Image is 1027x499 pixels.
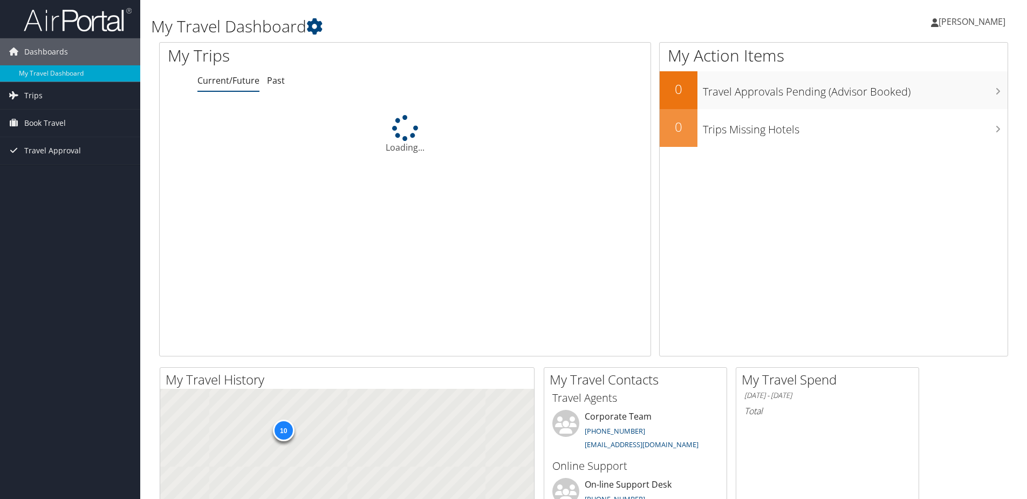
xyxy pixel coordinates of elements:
[744,405,910,417] h6: Total
[160,115,651,154] div: Loading...
[151,15,728,38] h1: My Travel Dashboard
[939,16,1005,28] span: [PERSON_NAME]
[742,370,919,389] h2: My Travel Spend
[550,370,727,389] h2: My Travel Contacts
[272,420,294,441] div: 10
[660,71,1008,109] a: 0Travel Approvals Pending (Advisor Booked)
[703,117,1008,137] h3: Trips Missing Hotels
[660,80,697,98] h2: 0
[703,79,1008,99] h3: Travel Approvals Pending (Advisor Booked)
[24,82,43,109] span: Trips
[660,44,1008,67] h1: My Action Items
[660,118,697,136] h2: 0
[552,390,718,406] h3: Travel Agents
[24,137,81,164] span: Travel Approval
[24,7,132,32] img: airportal-logo.png
[744,390,910,401] h6: [DATE] - [DATE]
[267,75,285,86] a: Past
[552,458,718,474] h3: Online Support
[585,426,645,436] a: [PHONE_NUMBER]
[24,110,66,137] span: Book Travel
[547,410,724,454] li: Corporate Team
[197,75,259,86] a: Current/Future
[660,109,1008,147] a: 0Trips Missing Hotels
[166,370,534,389] h2: My Travel History
[931,5,1016,38] a: [PERSON_NAME]
[168,44,438,67] h1: My Trips
[585,440,699,449] a: [EMAIL_ADDRESS][DOMAIN_NAME]
[24,38,68,65] span: Dashboards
